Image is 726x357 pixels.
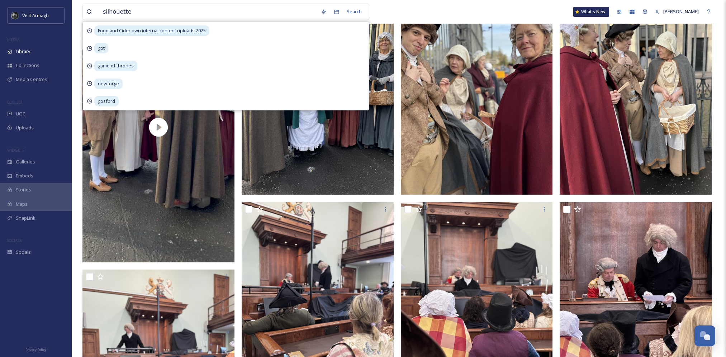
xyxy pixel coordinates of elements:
span: Embeds [16,172,33,179]
span: [PERSON_NAME] [663,8,699,15]
div: Search [343,5,365,19]
span: SnapLink [16,215,35,222]
span: Maps [16,201,28,208]
a: What's New [573,7,609,17]
span: WIDGETS [7,147,24,153]
button: Open Chat [694,325,715,346]
span: Media Centres [16,76,47,83]
span: Privacy Policy [25,347,46,352]
span: got [94,43,108,53]
span: newforge [94,78,123,89]
span: Socials [16,249,31,256]
span: MEDIA [7,37,20,42]
span: UGC [16,110,25,117]
span: gosford [94,96,119,106]
span: COLLECT [7,99,23,105]
span: Collections [16,62,39,69]
a: Privacy Policy [25,345,46,353]
img: THE-FIRST-PLACE-VISIT-ARMAGH.COM-BLACK.jpg [11,12,19,19]
span: game of thrones [94,61,137,71]
span: Stories [16,186,31,193]
span: SOCIALS [7,238,22,243]
span: Galleries [16,158,35,165]
span: Library [16,48,30,55]
span: Visit Armagh [22,12,49,19]
span: Uploads [16,124,34,131]
a: [PERSON_NAME] [651,5,702,19]
span: Food and Cider own internal content uploads 2025 [94,25,209,36]
input: Search your library [99,4,317,20]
